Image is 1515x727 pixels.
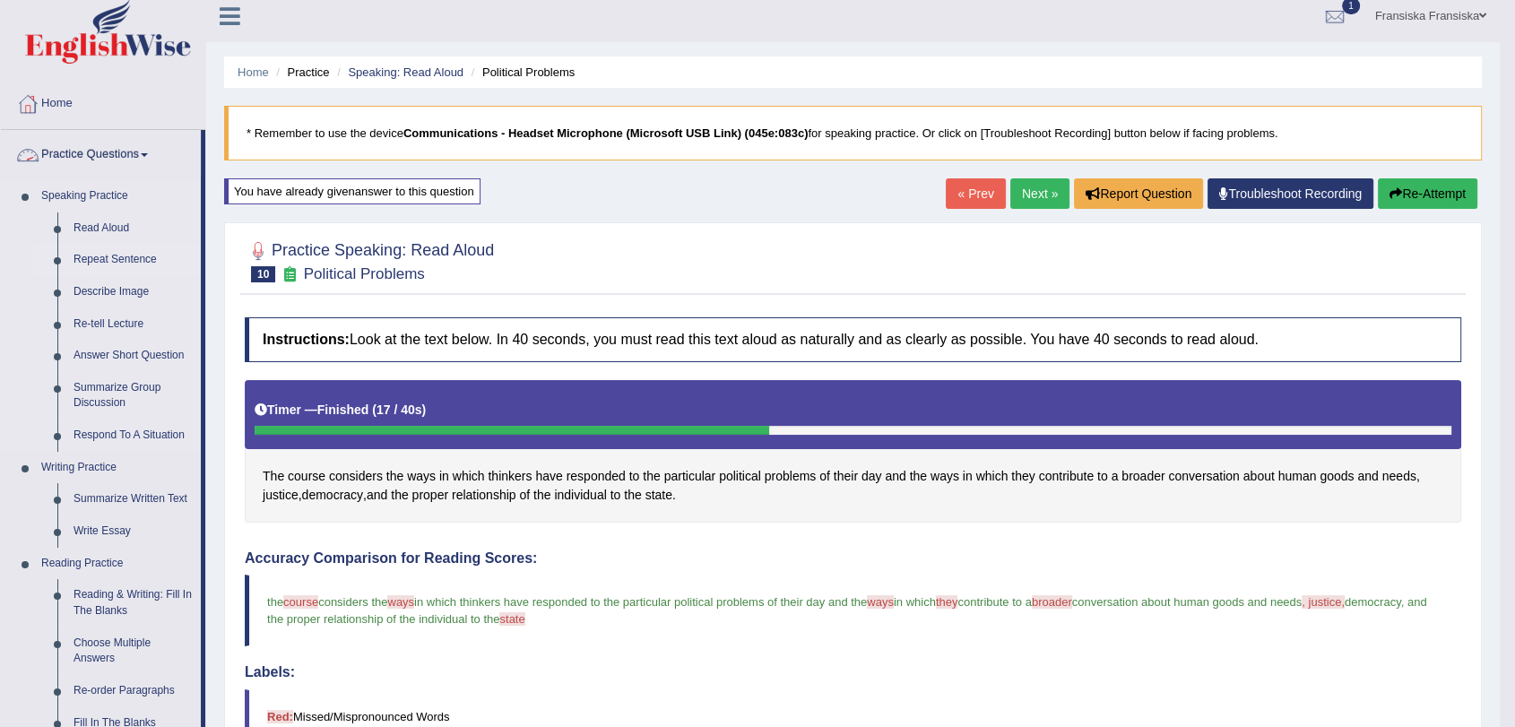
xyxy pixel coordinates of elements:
[664,467,716,486] span: Click to see word definition
[963,467,973,486] span: Click to see word definition
[1112,467,1119,486] span: Click to see word definition
[329,467,383,486] span: Click to see word definition
[533,486,550,505] span: Click to see word definition
[499,612,524,626] span: state
[867,595,894,609] span: ways
[910,467,927,486] span: Click to see word definition
[1011,467,1035,486] span: Click to see word definition
[403,126,808,140] b: Communications - Headset Microphone (Microsoft USB Link) (045e:083c)
[567,467,626,486] span: Click to see word definition
[1382,467,1416,486] span: Click to see word definition
[1,79,205,124] a: Home
[367,486,387,505] span: Click to see word definition
[1010,178,1069,209] a: Next »
[65,340,201,372] a: Answer Short Question
[643,467,660,486] span: Click to see word definition
[65,212,201,245] a: Read Aloud
[377,402,422,417] b: 17 / 40s
[348,65,463,79] a: Speaking: Read Aloud
[267,710,293,723] b: Red:
[65,420,201,452] a: Respond To A Situation
[894,595,936,609] span: in which
[519,486,530,505] span: Click to see word definition
[834,467,858,486] span: Click to see word definition
[245,238,494,282] h2: Practice Speaking: Read Aloud
[765,467,817,486] span: Click to see word definition
[263,486,299,505] span: Click to see word definition
[224,178,480,204] div: You have already given answer to this question
[624,486,641,505] span: Click to see word definition
[304,265,425,282] small: Political Problems
[251,266,275,282] span: 10
[422,402,427,417] b: )
[245,550,1461,567] h4: Accuracy Comparison for Reading Scores:
[535,467,562,486] span: Click to see word definition
[861,467,882,486] span: Click to see word definition
[65,308,201,341] a: Re-tell Lecture
[1072,595,1303,609] span: conversation about human goods and needs
[467,64,576,81] li: Political Problems
[33,548,201,580] a: Reading Practice
[263,332,350,347] b: Instructions:
[280,266,299,283] small: Exam occurring question
[267,595,283,609] span: the
[65,483,201,515] a: Summarize Written Text
[65,675,201,707] a: Re-order Paragraphs
[885,467,905,486] span: Click to see word definition
[1168,467,1239,486] span: Click to see word definition
[1278,467,1317,486] span: Click to see word definition
[629,467,640,486] span: Click to see word definition
[414,595,867,609] span: in which thinkers have responded to the particular political problems of their day and the
[386,467,403,486] span: Click to see word definition
[488,467,532,486] span: Click to see word definition
[33,452,201,484] a: Writing Practice
[317,402,369,417] b: Finished
[819,467,830,486] span: Click to see word definition
[224,106,1482,160] blockquote: * Remember to use the device for speaking practice. Or click on [Troubleshoot Recording] button b...
[65,515,201,548] a: Write Essay
[1097,467,1108,486] span: Click to see word definition
[453,467,485,486] span: Click to see word definition
[1032,595,1072,609] span: broader
[1378,178,1477,209] button: Re-Attempt
[391,486,408,505] span: Click to see word definition
[1243,467,1275,486] span: Click to see word definition
[283,595,318,609] span: course
[1039,467,1094,486] span: Click to see word definition
[245,380,1461,523] div: , , , .
[1345,595,1401,609] span: democracy
[65,244,201,276] a: Repeat Sentence
[245,317,1461,362] h4: Look at the text below. In 40 seconds, you must read this text aloud as naturally and as clearly ...
[238,65,269,79] a: Home
[412,486,448,505] span: Click to see word definition
[719,467,761,486] span: Click to see word definition
[65,579,201,627] a: Reading & Writing: Fill In The Blanks
[1208,178,1373,209] a: Troubleshoot Recording
[1302,595,1345,609] span: , justice,
[372,402,377,417] b: (
[645,486,672,505] span: Click to see word definition
[263,467,284,486] span: Click to see word definition
[1121,467,1164,486] span: Click to see word definition
[439,467,449,486] span: Click to see word definition
[452,486,516,505] span: Click to see word definition
[302,486,363,505] span: Click to see word definition
[288,467,325,486] span: Click to see word definition
[931,467,959,486] span: Click to see word definition
[387,595,414,609] span: ways
[554,486,606,505] span: Click to see word definition
[318,595,387,609] span: considers the
[1320,467,1354,486] span: Click to see word definition
[65,627,201,675] a: Choose Multiple Answers
[976,467,1009,486] span: Click to see word definition
[1400,595,1404,609] span: ,
[407,467,436,486] span: Click to see word definition
[1357,467,1378,486] span: Click to see word definition
[65,276,201,308] a: Describe Image
[1,130,201,175] a: Practice Questions
[1074,178,1203,209] button: Report Question
[936,595,958,609] span: they
[33,180,201,212] a: Speaking Practice
[65,372,201,420] a: Summarize Group Discussion
[255,403,426,417] h5: Timer —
